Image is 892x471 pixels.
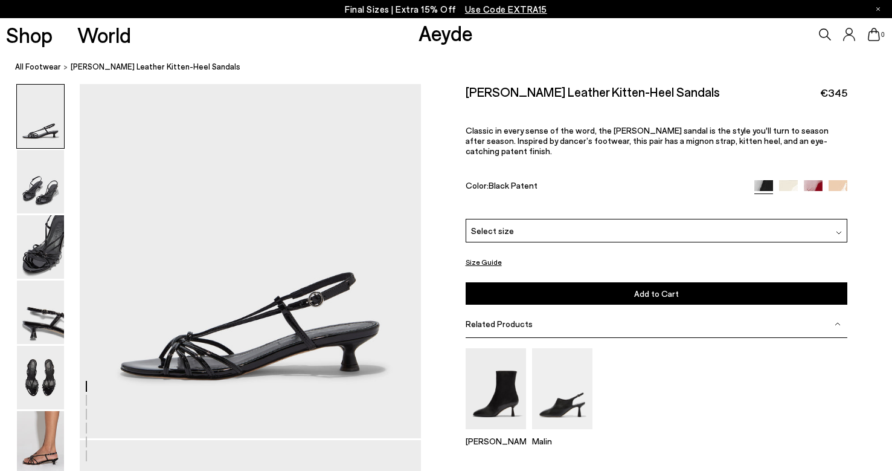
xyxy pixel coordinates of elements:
[466,255,502,270] button: Size Guide
[820,85,847,100] span: €345
[15,60,61,73] a: All Footwear
[466,282,848,305] button: Add to Cart
[471,224,514,237] span: Select size
[466,436,526,446] p: [PERSON_NAME]
[466,181,742,195] div: Color:
[532,436,592,446] p: Malin
[17,85,64,148] img: Rhonda Leather Kitten-Heel Sandals - Image 1
[634,288,679,299] span: Add to Cart
[532,421,592,446] a: Malin Slingback Mules Malin
[466,319,533,330] span: Related Products
[17,346,64,409] img: Rhonda Leather Kitten-Heel Sandals - Image 5
[836,230,842,236] img: svg%3E
[466,349,526,429] img: Dorothy Soft Sock Boots
[419,20,473,45] a: Aeyde
[71,60,240,73] span: [PERSON_NAME] Leather Kitten-Heel Sandals
[17,215,64,279] img: Rhonda Leather Kitten-Heel Sandals - Image 3
[466,125,829,156] span: Classic in every sense of the word, the [PERSON_NAME] sandal is the style you'll turn to season a...
[489,181,537,191] span: Black Patent
[345,2,547,17] p: Final Sizes | Extra 15% Off
[868,28,880,41] a: 0
[6,24,53,45] a: Shop
[835,321,841,327] img: svg%3E
[466,421,526,446] a: Dorothy Soft Sock Boots [PERSON_NAME]
[15,51,892,84] nav: breadcrumb
[466,84,720,99] h2: [PERSON_NAME] Leather Kitten-Heel Sandals
[880,31,886,38] span: 0
[465,4,547,15] span: Navigate to /collections/ss25-final-sizes
[17,150,64,213] img: Rhonda Leather Kitten-Heel Sandals - Image 2
[17,281,64,344] img: Rhonda Leather Kitten-Heel Sandals - Image 4
[77,24,131,45] a: World
[532,349,592,429] img: Malin Slingback Mules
